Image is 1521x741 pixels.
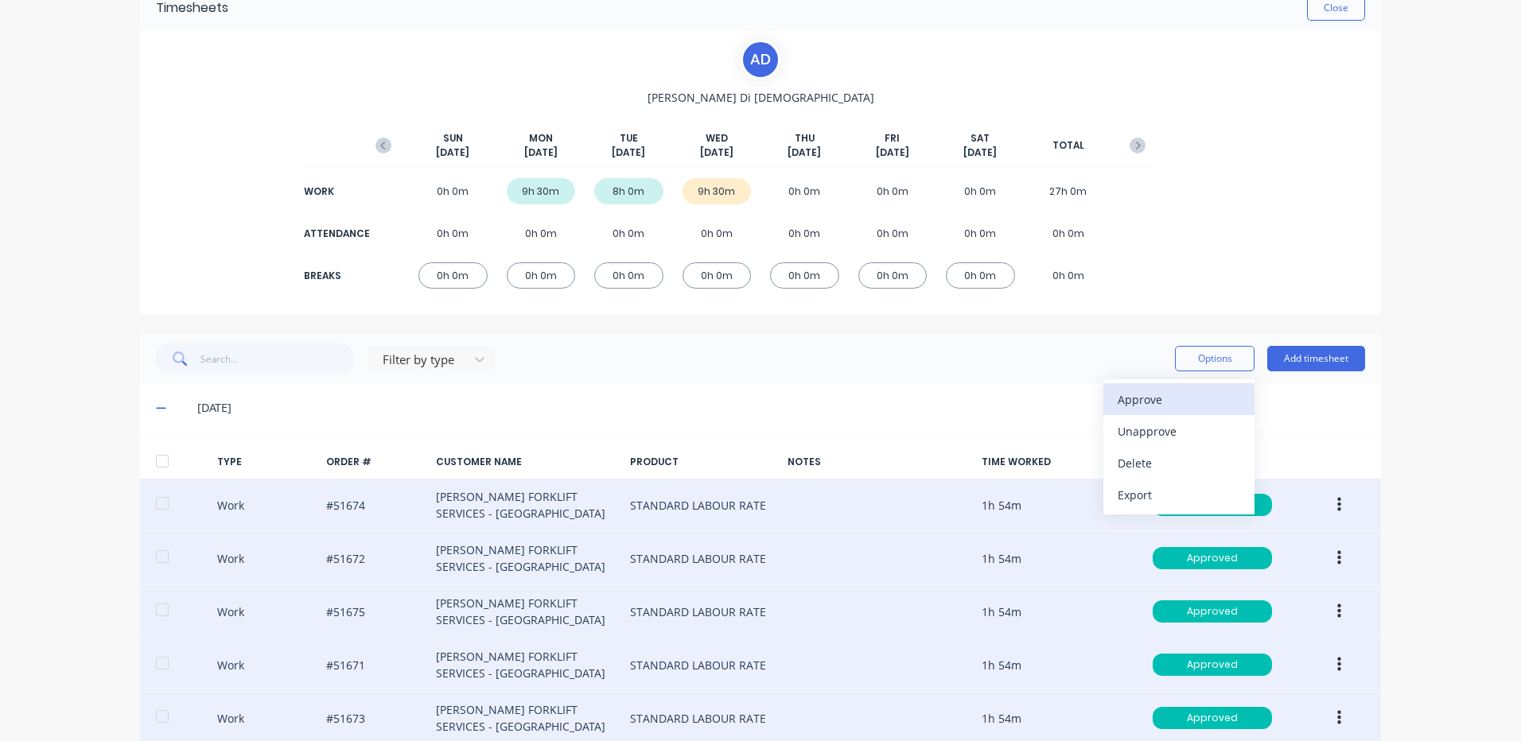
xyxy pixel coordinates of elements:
div: 0h 0m [683,262,752,289]
div: Approve [1118,388,1240,411]
div: 0h 0m [594,262,663,289]
div: 0h 0m [1034,220,1103,246]
div: WORK [304,184,368,199]
div: PRODUCT [630,455,775,469]
div: TYPE [217,455,314,469]
div: 9h 30m [683,178,752,204]
div: [DATE] [197,399,1365,417]
div: 0h 0m [418,178,488,204]
div: TIME WORKED [982,455,1126,469]
div: 0h 0m [770,220,839,246]
div: 0h 0m [418,220,488,246]
button: Add timesheet [1267,346,1365,371]
div: A D [741,40,780,80]
div: CUSTOMER NAME [436,455,617,469]
span: MON [529,131,553,145]
button: Options [1175,346,1255,371]
div: Unapprove [1118,420,1240,443]
div: 0h 0m [946,220,1015,246]
div: Approved [1153,654,1272,676]
div: 9h 30m [507,178,576,204]
span: [DATE] [963,145,997,160]
div: 8h 0m [594,178,663,204]
span: [PERSON_NAME] Di [DEMOGRAPHIC_DATA] [648,89,874,106]
div: 0h 0m [770,262,839,289]
span: WED [706,131,728,145]
div: 0h 0m [1034,262,1103,289]
div: 0h 0m [770,178,839,204]
div: ORDER # [326,455,423,469]
span: SAT [971,131,990,145]
div: 0h 0m [418,262,488,289]
div: 27h 0m [1034,178,1103,204]
div: 0h 0m [858,178,928,204]
div: 0h 0m [858,262,928,289]
div: 0h 0m [858,220,928,246]
div: 0h 0m [946,262,1015,289]
span: TOTAL [1052,138,1084,153]
div: 0h 0m [507,262,576,289]
input: Search... [200,343,356,374]
span: [DATE] [612,145,645,160]
div: Approved [1153,707,1272,729]
div: 0h 0m [946,178,1015,204]
div: 0h 0m [683,220,752,246]
div: BREAKS [304,269,368,283]
div: NOTES [788,455,969,469]
div: Export [1118,483,1240,506]
div: Delete [1118,452,1240,475]
span: TUE [620,131,638,145]
span: [DATE] [524,145,558,160]
div: 0h 0m [507,220,576,246]
div: Approved [1153,547,1272,569]
span: [DATE] [700,145,733,160]
div: Approved [1153,600,1272,623]
span: [DATE] [436,145,469,160]
div: ATTENDANCE [304,227,368,241]
span: [DATE] [788,145,821,160]
span: THU [795,131,815,145]
div: 0h 0m [594,220,663,246]
span: [DATE] [876,145,909,160]
span: SUN [443,131,463,145]
span: FRI [885,131,900,145]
